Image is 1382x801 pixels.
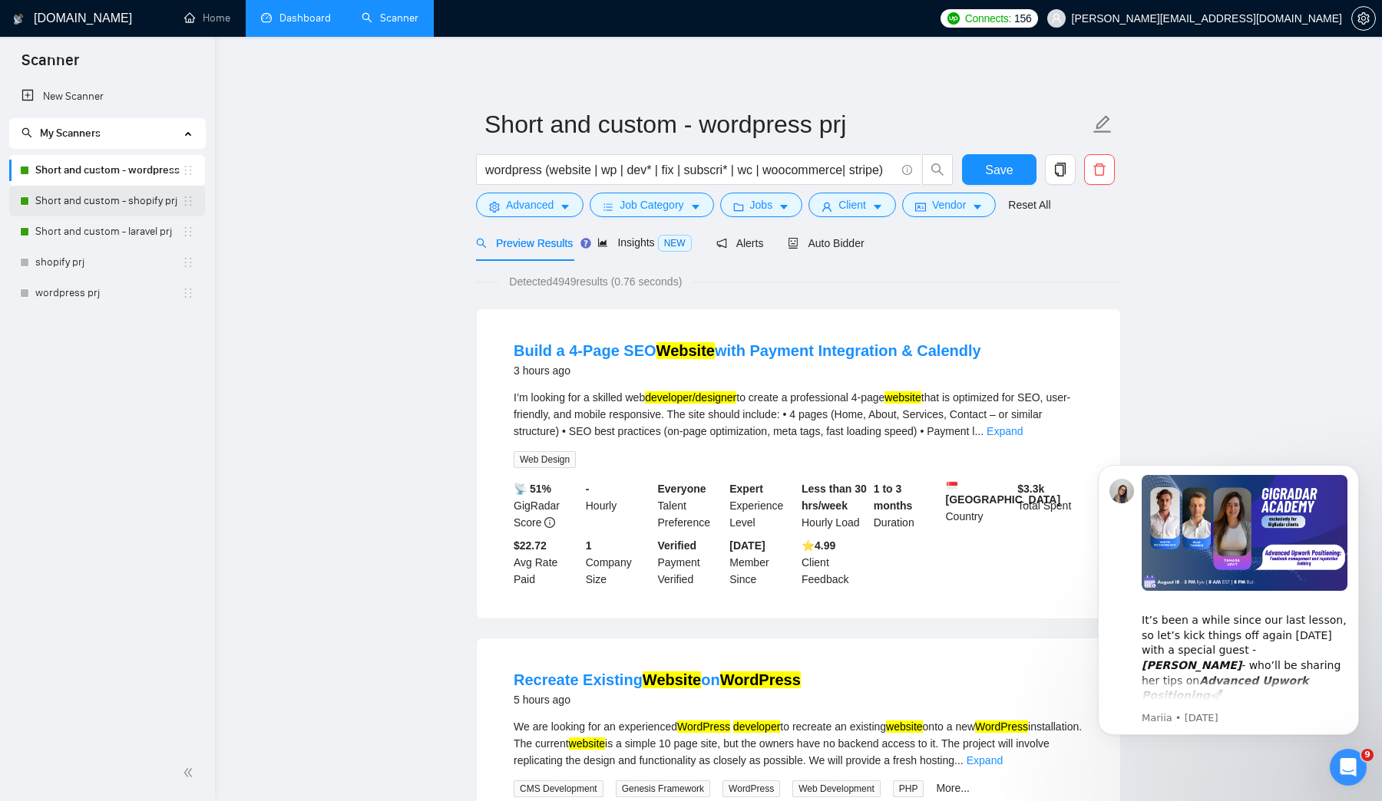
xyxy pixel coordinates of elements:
[586,483,590,495] b: -
[972,201,983,213] span: caret-down
[21,127,32,138] span: search
[514,718,1083,769] div: We are looking for an experienced to recreate an existing onto a new installation. The current is...
[514,361,981,380] div: 3 hours ago
[822,201,832,213] span: user
[729,483,763,495] b: Expert
[1051,13,1062,24] span: user
[569,737,605,750] mark: website
[1351,12,1376,25] a: setting
[658,539,697,552] b: Verified
[733,720,781,733] mark: developer
[476,238,487,249] span: search
[1093,114,1113,134] span: edit
[788,238,798,249] span: robot
[597,237,608,248] span: area-chart
[1014,10,1031,27] span: 156
[656,342,715,359] mark: Website
[1084,154,1115,185] button: delete
[658,235,692,252] span: NEW
[886,720,922,733] mark: website
[720,193,803,217] button: folderJobscaret-down
[871,480,943,531] div: Duration
[798,480,871,531] div: Hourly Load
[974,425,984,437] span: ...
[616,780,710,797] span: Genesis Framework
[9,186,205,216] li: Short and custom - shopify prj
[579,236,593,250] div: Tooltip anchor
[586,539,592,552] b: 1
[802,539,835,552] b: ⭐️ 4.99
[722,780,780,797] span: WordPress
[902,193,996,217] button: idcardVendorcaret-down
[583,537,655,588] div: Company Size
[35,155,182,186] a: Short and custom - wordpress prj
[923,163,952,176] span: search
[514,671,801,688] a: Recreate ExistingWebsiteonWordPress
[788,237,864,249] span: Auto Bidder
[838,196,866,213] span: Client
[645,391,736,404] mark: developer/designer
[184,12,230,25] a: homeHome
[1045,154,1076,185] button: copy
[874,483,913,512] b: 1 to 3 months
[1075,442,1382,760] iframe: Intercom notifications message
[750,196,773,213] span: Jobs
[9,81,205,112] li: New Scanner
[1352,12,1375,25] span: setting
[947,12,960,25] img: upwork-logo.png
[21,81,193,112] a: New Scanner
[677,720,730,733] mark: WordPress
[9,216,205,247] li: Short and custom - laravel prj
[716,237,764,249] span: Alerts
[182,226,194,238] span: holder
[1014,480,1086,531] div: Total Spent
[733,201,744,213] span: folder
[962,154,1036,185] button: Save
[40,127,101,140] span: My Scanners
[1330,749,1367,786] iframe: Intercom live chat
[514,451,576,468] span: Web Design
[182,287,194,299] span: holder
[893,780,924,797] span: PHP
[583,480,655,531] div: Hourly
[9,247,205,278] li: shopify prj
[1085,163,1114,176] span: delete
[9,155,205,186] li: Short and custom - wordpress prj
[792,780,881,797] span: Web Development
[902,165,912,175] span: info-circle
[35,278,182,308] a: wordpress prj
[643,671,701,688] mark: Website
[779,201,789,213] span: caret-down
[726,480,798,531] div: Experience Level
[362,12,418,25] a: searchScanner
[720,671,801,688] mark: WordPress
[35,186,182,216] a: Short and custom - shopify prj
[987,425,1023,437] a: Expand
[182,195,194,207] span: holder
[476,237,573,249] span: Preview Results
[943,480,1015,531] div: Country
[506,196,554,213] span: Advanced
[544,517,555,528] span: info-circle
[514,389,1083,440] div: I’m looking for a skilled web to create a professional 4-page that is optimized for SEO, user-fri...
[511,480,583,531] div: GigRadar Score
[603,201,613,213] span: bars
[590,193,713,217] button: barsJob Categorycaret-down
[872,201,883,213] span: caret-down
[514,342,981,359] a: Build a 4-Page SEOWebsitewith Payment Integration & Calendly
[808,193,896,217] button: userClientcaret-down
[498,273,693,290] span: Detected 4949 results (0.76 seconds)
[726,537,798,588] div: Member Since
[514,539,547,552] b: $22.72
[182,164,194,176] span: holder
[21,127,101,140] span: My Scanners
[975,720,1028,733] mark: WordPress
[1017,483,1044,495] b: $ 3.3k
[954,754,964,766] span: ...
[884,391,921,404] mark: website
